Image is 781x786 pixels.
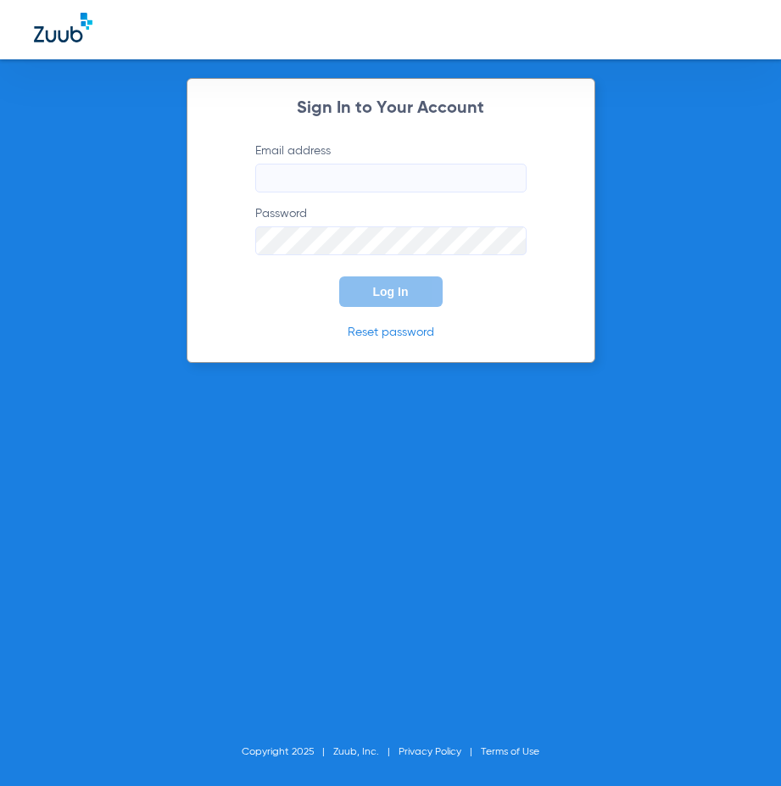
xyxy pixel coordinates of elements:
[255,226,527,255] input: Password
[242,744,333,761] li: Copyright 2025
[230,100,552,117] h2: Sign In to Your Account
[399,747,461,757] a: Privacy Policy
[255,142,527,192] label: Email address
[34,13,92,42] img: Zuub Logo
[373,285,409,298] span: Log In
[481,747,539,757] a: Terms of Use
[255,205,527,255] label: Password
[333,744,399,761] li: Zuub, Inc.
[348,326,434,338] a: Reset password
[255,164,527,192] input: Email address
[339,276,443,307] button: Log In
